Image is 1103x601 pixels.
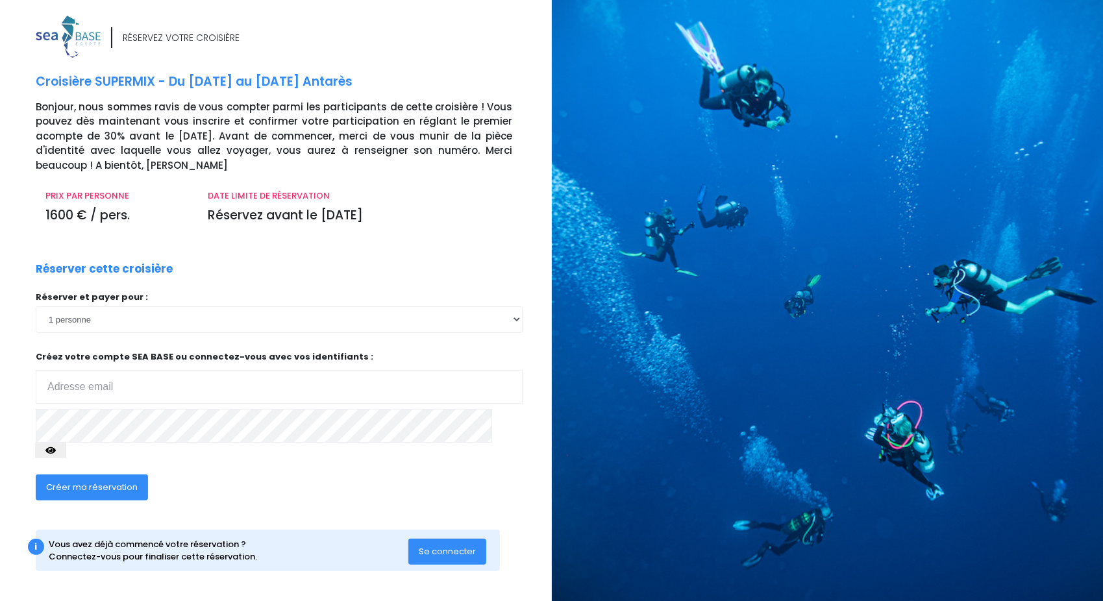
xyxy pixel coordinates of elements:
[36,16,101,58] img: logo_color1.png
[36,291,523,304] p: Réserver et payer pour :
[49,538,409,563] div: Vous avez déjà commencé votre réservation ? Connectez-vous pour finaliser cette réservation.
[36,370,523,404] input: Adresse email
[408,539,486,565] button: Se connecter
[419,545,476,558] span: Se connecter
[36,73,542,92] p: Croisière SUPERMIX - Du [DATE] au [DATE] Antarès
[45,206,188,225] p: 1600 € / pers.
[36,350,523,404] p: Créez votre compte SEA BASE ou connectez-vous avec vos identifiants :
[208,206,513,225] p: Réservez avant le [DATE]
[408,545,486,556] a: Se connecter
[208,190,513,202] p: DATE LIMITE DE RÉSERVATION
[28,539,44,555] div: i
[45,190,188,202] p: PRIX PAR PERSONNE
[123,31,240,45] div: RÉSERVEZ VOTRE CROISIÈRE
[36,474,148,500] button: Créer ma réservation
[36,261,173,278] p: Réserver cette croisière
[36,100,542,173] p: Bonjour, nous sommes ravis de vous compter parmi les participants de cette croisière ! Vous pouve...
[46,481,138,493] span: Créer ma réservation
